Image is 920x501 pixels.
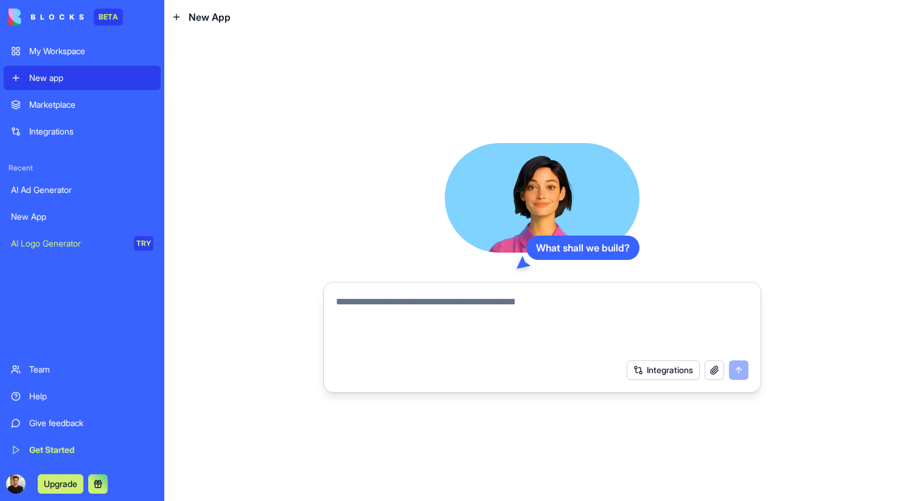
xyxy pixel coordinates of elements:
[4,178,161,202] a: AI Ad Generator
[6,474,26,494] img: ACg8ocJ2zwJEzzdW7a3SjO-Uei8eKu0As4ZlS1pMGX4Sc6radOo_Gk4=s96-c
[29,99,153,111] div: Marketplace
[29,72,153,84] div: New app
[94,9,123,26] div: BETA
[4,438,161,462] a: Get Started
[11,211,153,223] div: New App
[526,236,639,260] div: What shall we build?
[4,119,161,144] a: Integrations
[38,474,83,494] button: Upgrade
[29,390,153,402] div: Help
[4,357,161,382] a: Team
[134,236,153,251] div: TRY
[4,384,161,408] a: Help
[9,9,123,26] a: BETA
[11,184,153,196] div: AI Ad Generator
[4,205,161,229] a: New App
[29,363,153,376] div: Team
[29,45,153,57] div: My Workspace
[11,237,125,250] div: AI Logo Generator
[627,360,700,380] button: Integrations
[189,10,231,24] span: New App
[4,39,161,63] a: My Workspace
[29,444,153,456] div: Get Started
[4,66,161,90] a: New app
[29,417,153,429] div: Give feedback
[29,125,153,138] div: Integrations
[4,93,161,117] a: Marketplace
[38,477,83,489] a: Upgrade
[9,9,84,26] img: logo
[4,231,161,256] a: AI Logo GeneratorTRY
[4,411,161,435] a: Give feedback
[4,163,161,173] span: Recent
